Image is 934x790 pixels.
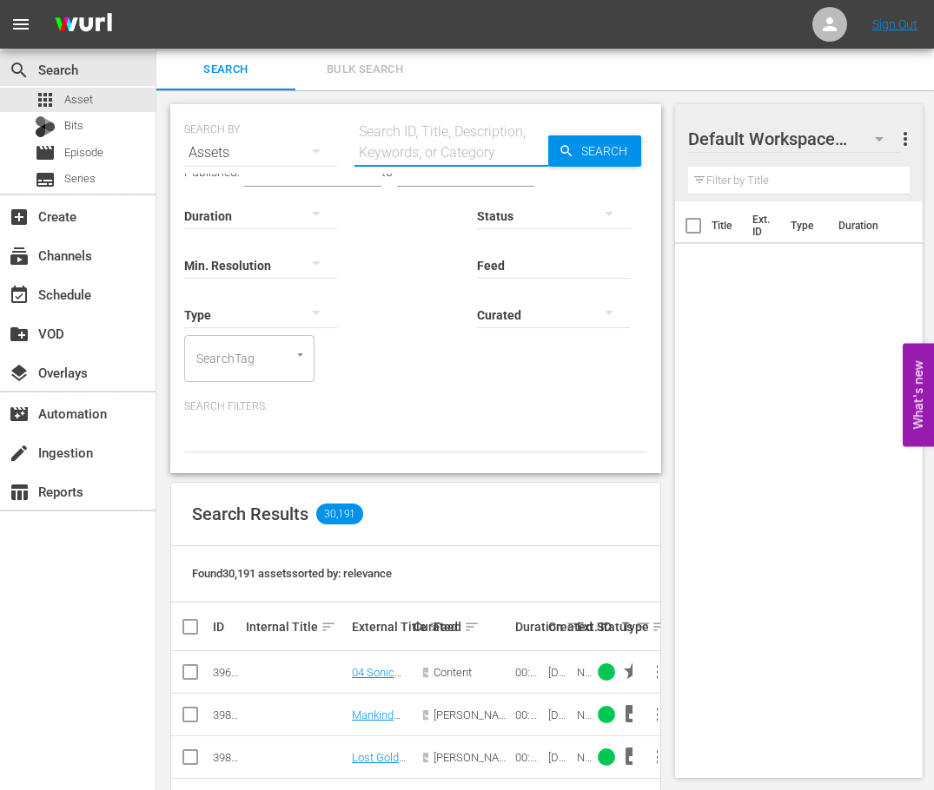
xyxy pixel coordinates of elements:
th: Ext. ID [742,201,780,250]
span: Series [35,169,56,190]
span: Bits [64,117,83,135]
div: Feed [434,616,510,637]
span: Search [9,60,30,81]
button: more_vert [895,118,916,160]
div: 00:00:05.034 [515,666,543,679]
span: VOD [9,324,30,345]
div: [DATE] [548,751,572,764]
a: 04 Sonic Branding Open [352,666,401,705]
button: Search [548,135,641,167]
span: Channels [9,246,30,267]
button: Open [292,346,308,363]
button: more_vert [638,736,679,778]
div: 39802319 [213,708,241,721]
th: Duration [828,201,932,250]
div: Default Workspace [688,115,901,163]
div: Status [597,616,616,637]
span: sort [321,619,336,635]
span: [PERSON_NAME] B ANY-FORM THC 081 [434,708,510,747]
span: Asset [35,89,56,110]
span: Overlays [9,363,30,384]
span: Episode [64,144,103,161]
div: Bits [35,116,56,137]
div: 39674643 [213,666,241,679]
span: more_vert [648,662,669,682]
span: Ingestion [9,443,30,464]
span: Content [434,666,472,679]
span: Search [574,135,641,167]
span: Search Results [192,504,308,524]
div: Search ID, Title, Description, Keywords, or Category [354,122,548,163]
img: ans4CAIJ8jUAAAAAAAAAAAAAAAAAAAAAAAAgQb4GAAAAAAAAAAAAAAAAAAAAAAAAJMjXAAAAAAAAAAAAAAAAAAAAAAAAgAT5G... [42,4,125,45]
span: Found 30,191 assets sorted by: relevance [192,567,392,580]
div: [DATE] [548,666,572,679]
span: Asset [64,91,93,109]
span: [PERSON_NAME] B ANY-FORM THC 081 [434,751,510,790]
button: more_vert [638,651,679,693]
span: Bulk Search [306,60,424,80]
div: [DATE] [548,708,572,721]
div: 39802320 [213,751,241,764]
button: more_vert [638,694,679,735]
span: Automation [9,404,30,425]
div: 00:21:41.133 [515,708,543,721]
span: Episode [35,142,56,163]
div: External Title [352,616,408,637]
span: 30,191 [316,504,363,524]
span: Schedule [9,285,30,306]
div: Ext. ID [577,620,593,634]
div: 00:05:31.860 [515,751,543,764]
span: Search [167,60,285,80]
div: Assets [184,128,337,177]
span: more_vert [648,704,669,725]
span: Video [622,703,643,724]
button: Open Feedback Widget [903,344,934,447]
div: Duration [515,616,543,637]
p: Search Filters: [184,399,647,414]
div: None [577,708,593,721]
div: Type [622,616,633,637]
div: None [577,666,593,679]
a: Sign Out [872,17,917,31]
th: Type [780,201,828,250]
span: PROMO [622,661,643,681]
span: add_box [9,207,30,227]
span: menu [10,14,31,35]
span: Video [622,746,643,767]
div: ID [213,620,241,634]
th: Title [712,201,742,250]
div: Created [548,616,572,637]
span: Reports [9,482,30,503]
span: sort [464,619,480,635]
span: more_vert [895,128,916,149]
div: Curated [414,620,429,634]
a: Mankind Decoded: Man and Beast [352,708,401,760]
span: more_vert [648,747,669,767]
span: Series [64,170,96,188]
div: Internal Title [246,616,347,637]
div: None [577,751,593,764]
